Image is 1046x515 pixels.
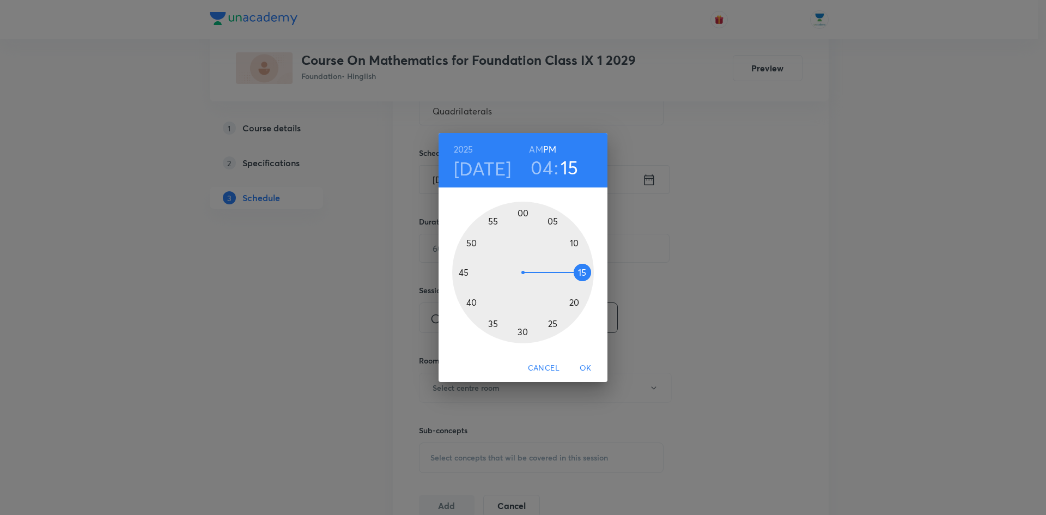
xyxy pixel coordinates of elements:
[531,156,553,179] button: 04
[524,358,564,378] button: Cancel
[529,142,543,157] button: AM
[528,361,560,375] span: Cancel
[454,157,512,180] button: [DATE]
[561,156,579,179] button: 15
[554,156,558,179] h3: :
[568,358,603,378] button: OK
[543,142,556,157] button: PM
[573,361,599,375] span: OK
[454,142,473,157] button: 2025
